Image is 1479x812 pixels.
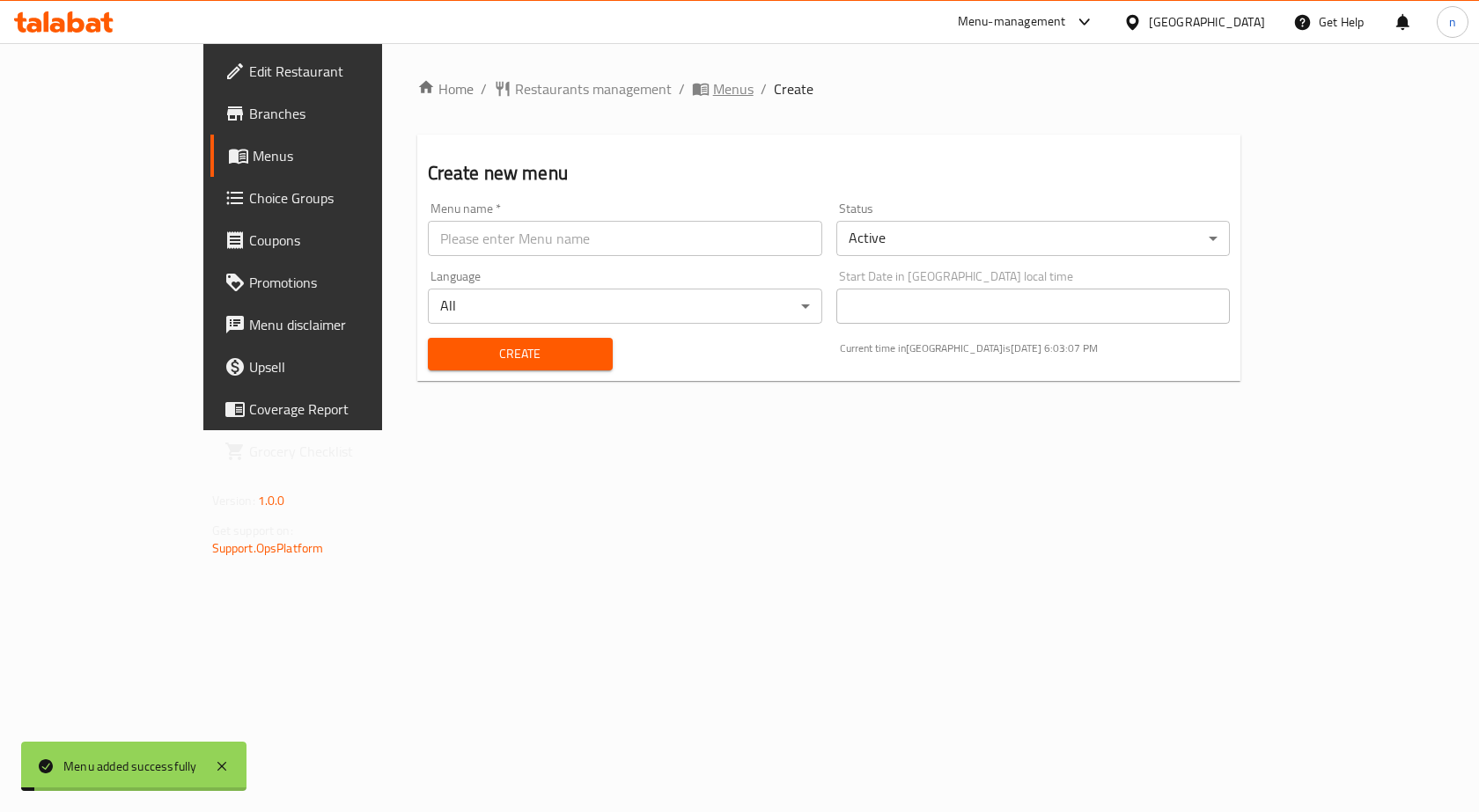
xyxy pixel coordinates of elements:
a: Menu disclaimer [210,304,451,346]
span: Coupons [249,230,437,251]
span: Edit Restaurant [249,61,437,82]
span: Restaurants management [515,78,672,99]
a: Menus [692,78,754,99]
span: Menu disclaimer [249,314,437,335]
a: Menus [210,135,451,177]
span: Create [442,343,599,365]
span: Choice Groups [249,187,437,208]
div: Active [836,221,1231,256]
li: / [761,78,767,99]
span: Grocery Checklist [249,441,437,462]
span: Get support on: [212,519,293,542]
a: Coverage Report [210,388,451,430]
a: Promotions [210,261,451,304]
span: Menus [253,145,437,166]
p: Current time in [GEOGRAPHIC_DATA] is [DATE] 6:03:07 PM [840,340,1231,356]
span: Promotions [249,272,437,293]
nav: breadcrumb [417,78,1241,99]
li: / [679,78,685,99]
span: Coverage Report [249,399,437,420]
span: Upsell [249,356,437,377]
span: Version: [212,489,255,512]
span: n [1449,12,1456,32]
span: Menus [713,78,754,99]
a: Restaurants management [494,78,672,99]
span: Create [774,78,813,99]
div: All [428,289,822,324]
button: Create [428,338,613,370]
a: Upsell [210,346,451,388]
div: Menu-management [958,11,1066,33]
div: Menu added successfully [63,757,197,776]
a: Choice Groups [210,177,451,219]
a: Branches [210,92,451,135]
a: Coupons [210,219,451,261]
span: 1.0.0 [258,489,285,512]
span: Branches [249,103,437,124]
input: Please enter Menu name [428,221,822,256]
a: Edit Restaurant [210,50,451,92]
a: Support.OpsPlatform [212,537,324,560]
h2: Create new menu [428,160,1231,187]
div: [GEOGRAPHIC_DATA] [1149,12,1265,32]
li: / [481,78,487,99]
a: Grocery Checklist [210,430,451,472]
